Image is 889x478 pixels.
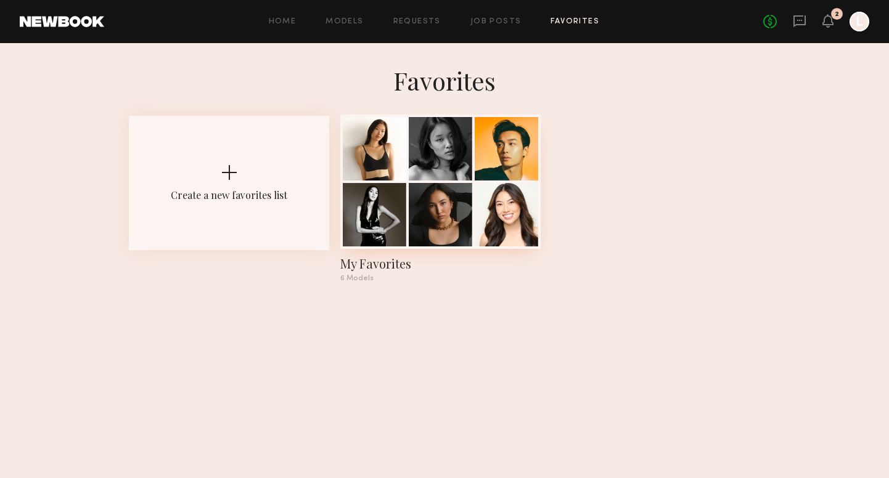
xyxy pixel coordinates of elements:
button: Create a new favorites list [129,116,329,292]
a: My Favorites6 Models [340,116,541,282]
a: Job Posts [470,18,522,26]
a: Requests [393,18,441,26]
div: 2 [835,11,839,18]
a: Home [269,18,297,26]
a: Models [326,18,363,26]
a: L [850,12,869,31]
div: 6 Models [340,275,541,282]
div: My Favorites [340,255,541,272]
div: Create a new favorites list [171,188,287,201]
a: Favorites [551,18,599,26]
